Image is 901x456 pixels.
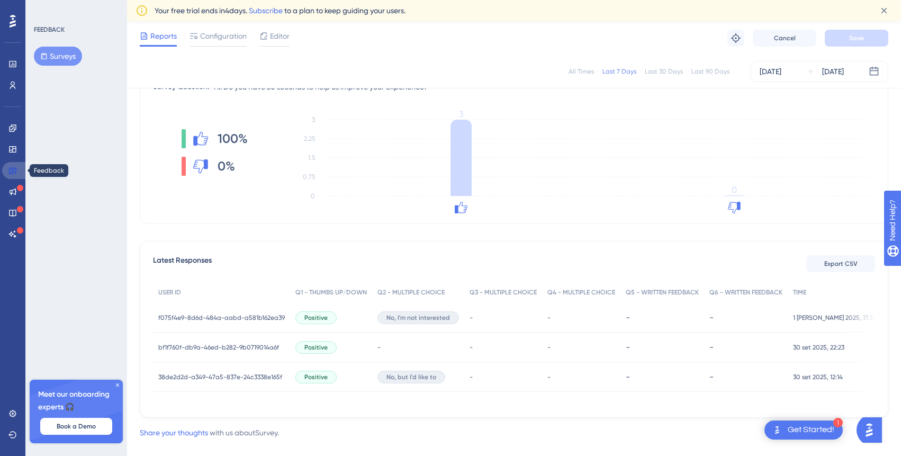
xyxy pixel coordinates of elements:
button: Surveys [34,47,82,66]
span: Q3 - MULTIPLE CHOICE [470,288,537,297]
span: 1 [PERSON_NAME] 2025, 17:31 [793,314,875,322]
span: - [377,343,381,352]
span: USER ID [158,288,181,297]
iframe: UserGuiding AI Assistant Launcher [857,414,888,446]
span: Your free trial ends in 4 days. to a plan to keep guiding your users. [155,4,406,17]
span: Positive [304,343,328,352]
span: Meet our onboarding experts 🎧 [38,388,114,414]
tspan: 2.25 [304,135,315,142]
div: Open Get Started! checklist, remaining modules: 1 [764,421,843,440]
button: Book a Demo [40,418,112,435]
span: No, I'm not interested [386,314,450,322]
tspan: 3 [312,116,315,123]
tspan: 0 [311,192,315,200]
tspan: 1.5 [308,154,315,162]
div: All Times [569,67,594,76]
div: - [626,372,699,382]
span: Reports [150,30,177,42]
span: No, but I'd like to [386,373,436,381]
div: - [709,312,782,323]
span: Need Help? [25,3,66,15]
span: Q4 - MULTIPLE CHOICE [547,288,615,297]
div: FEEDBACK [34,25,65,34]
span: Editor [270,30,290,42]
button: Export CSV [806,255,875,272]
button: Save [825,30,888,47]
span: 38de2d2d-a349-47a5-837e-24c3338e165f [158,373,282,381]
span: 0% [218,158,235,175]
span: - [547,373,551,381]
div: Last 30 Days [645,67,683,76]
span: Cancel [774,34,796,42]
div: - [626,312,699,323]
span: Export CSV [824,260,858,268]
tspan: 3 [459,109,463,119]
span: Q6 - WRITTEN FEEDBACK [709,288,782,297]
span: Save [849,34,864,42]
div: Last 7 Days [602,67,636,76]
span: Q2 - MULTIPLE CHOICE [377,288,445,297]
a: Share your thoughts [140,428,208,437]
span: - [470,373,473,381]
a: Subscribe [249,6,283,15]
span: 30 set 2025, 12:14 [793,373,843,381]
span: - [470,314,473,322]
span: Positive [304,373,328,381]
span: Book a Demo [57,422,96,431]
div: Get Started! [788,424,834,436]
div: - [709,342,782,352]
span: - [547,343,551,352]
div: - [709,372,782,382]
button: Cancel [753,30,816,47]
span: Positive [304,314,328,322]
span: Latest Responses [153,254,212,273]
div: Last 90 Days [691,67,729,76]
span: - [470,343,473,352]
img: launcher-image-alternative-text [771,424,783,436]
span: Q1 - THUMBS UP/DOWN [295,288,367,297]
span: Configuration [200,30,247,42]
div: - [626,342,699,352]
span: 100% [218,130,248,147]
span: Q5 - WRITTEN FEEDBACK [626,288,699,297]
span: - [547,314,551,322]
div: [DATE] [760,65,781,78]
div: with us about Survey . [140,426,279,439]
span: bf1f760f-db9a-46ed-b282-9b0719014a6f [158,343,279,352]
span: f075f4e9-8d6d-484a-aabd-a581b162ea39 [158,314,285,322]
tspan: 0.75 [303,173,315,181]
tspan: 0 [732,185,737,195]
span: 30 set 2025, 22:23 [793,343,844,352]
div: 1 [833,418,843,427]
div: [DATE] [822,65,844,78]
span: TIME [793,288,806,297]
